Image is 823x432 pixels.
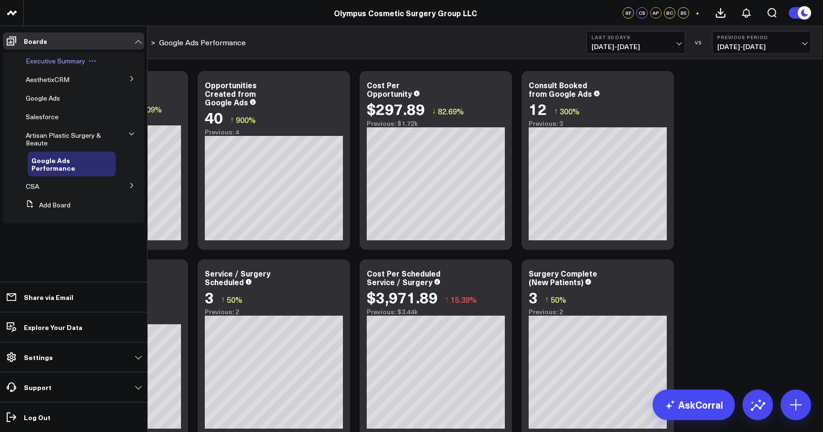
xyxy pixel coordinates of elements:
[31,155,75,173] span: Google Ads Performance
[221,293,225,306] span: ↑
[529,288,538,306] div: 3
[205,109,223,126] div: 40
[432,105,436,117] span: ↓
[24,413,50,421] p: Log Out
[690,40,707,45] div: VS
[205,288,214,306] div: 3
[438,106,464,116] span: 82.69%
[367,100,425,117] div: $297.89
[26,182,39,191] span: CSA
[678,7,689,19] div: BE
[230,113,234,126] span: ↑
[554,105,558,117] span: ↑
[26,57,85,65] a: Executive Summary
[367,268,441,287] div: Cost Per Scheduled Service / Surgery
[717,43,806,51] span: [DATE] - [DATE]
[159,37,246,48] a: Google Ads Performance
[367,308,505,316] div: Previous: $3.44k
[367,80,412,99] div: Cost Per Opportunity
[529,100,547,117] div: 12
[227,294,242,305] span: 50%
[26,76,70,83] a: AesthetixCRM
[24,293,73,301] p: Share via Email
[692,7,703,19] button: +
[592,43,680,51] span: [DATE] - [DATE]
[622,7,634,19] div: SF
[26,93,60,103] span: Google Ads
[205,268,271,287] div: Service / Surgery Scheduled
[451,294,477,305] span: 15.39%
[24,37,47,45] p: Boards
[445,293,449,306] span: ↑
[26,75,70,84] span: AesthetixCRM
[545,293,549,306] span: ↑
[205,80,257,107] div: Opportunities Created from Google Ads
[529,80,592,99] div: Consult Booked from Google Ads
[334,8,477,18] a: Olympus Cosmetic Surgery Group LLC
[26,132,104,147] a: Artisan Plastic Surgery & Beaute
[26,112,59,121] span: Salesforce
[26,131,101,147] span: Artisan Plastic Surgery & Beaute
[586,31,685,54] button: Last 30 Days[DATE]-[DATE]
[717,34,806,40] b: Previous Period
[22,196,70,214] button: Add Board
[367,120,505,127] div: Previous: $1.72k
[26,94,60,102] a: Google Ads
[636,7,648,19] div: CS
[551,294,566,305] span: 50%
[695,10,700,16] span: +
[205,128,343,136] div: Previous: 4
[236,114,256,125] span: 900%
[529,120,667,127] div: Previous: 3
[560,106,580,116] span: 300%
[367,288,438,306] div: $3,971.89
[3,409,144,426] a: Log Out
[650,7,662,19] div: AP
[26,183,39,190] a: CSA
[24,383,51,391] p: Support
[31,156,103,172] a: Google Ads Performance
[652,390,735,420] a: AskCorral
[26,56,85,65] span: Executive Summary
[24,323,82,331] p: Explore Your Data
[592,34,680,40] b: Last 30 Days
[664,7,675,19] div: BC
[712,31,811,54] button: Previous Period[DATE]-[DATE]
[26,113,59,121] a: Salesforce
[205,308,343,316] div: Previous: 2
[136,104,162,114] span: 73.09%
[529,268,597,287] div: Surgery Complete (New Patients)
[24,353,53,361] p: Settings
[529,308,667,316] div: Previous: 2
